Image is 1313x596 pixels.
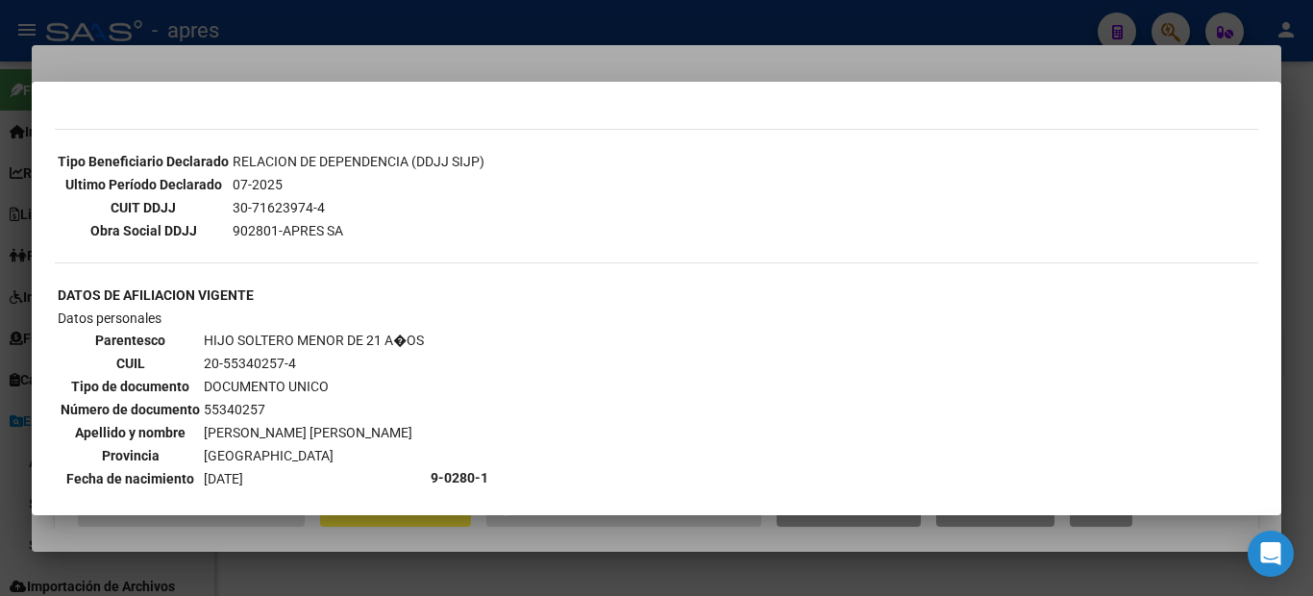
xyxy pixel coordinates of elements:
b: 9-0280-1 [431,470,488,485]
th: Fecha de nacimiento [60,468,201,489]
th: Obra Social DDJJ [57,220,230,241]
th: CUIL [60,353,201,374]
td: Femenino [203,491,425,512]
th: Tipo de documento [60,376,201,397]
td: DOCUMENTO UNICO [203,376,425,397]
td: 30-71623974-4 [232,197,485,218]
td: 55340257 [203,399,425,420]
td: 902801-APRES SA [232,220,485,241]
th: Ultimo Período Declarado [57,174,230,195]
td: 20-55340257-4 [203,353,425,374]
th: CUIT DDJJ [57,197,230,218]
td: HIJO SOLTERO MENOR DE 21 A�OS [203,330,425,351]
th: Sexo [60,491,201,512]
b: DATOS DE AFILIACION VIGENTE [58,287,254,303]
td: 07-2025 [232,174,485,195]
td: [GEOGRAPHIC_DATA] [203,445,425,466]
td: RELACION DE DEPENDENCIA (DDJJ SIJP) [232,151,485,172]
th: Provincia [60,445,201,466]
td: [DATE] [203,468,425,489]
td: [PERSON_NAME] [PERSON_NAME] [203,422,425,443]
th: Apellido y nombre [60,422,201,443]
th: Tipo Beneficiario Declarado [57,151,230,172]
th: Número de documento [60,399,201,420]
th: Parentesco [60,330,201,351]
div: Open Intercom Messenger [1248,531,1294,577]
